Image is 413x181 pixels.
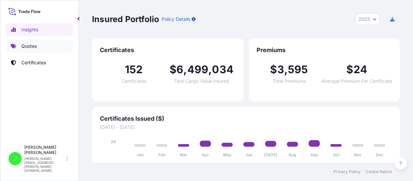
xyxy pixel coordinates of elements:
[187,64,208,75] span: 499
[245,152,252,157] tspan: Jun
[137,152,144,157] tspan: Jan
[202,152,209,157] tspan: Apr
[6,56,73,69] a: Certificates
[270,64,277,75] span: $
[100,46,236,54] span: Certificates
[346,64,353,75] span: $
[212,64,234,75] span: 034
[273,79,306,83] span: Total Premiums
[183,64,187,75] span: ,
[180,152,187,157] tspan: Mar
[288,152,296,157] tspan: Aug
[6,23,73,36] a: Insights
[358,16,370,22] span: 2025
[333,169,360,174] a: Privacy Policy
[125,64,143,75] span: 152
[176,64,183,75] span: 6
[100,124,392,131] span: [DATE] - [DATE]
[170,64,176,75] span: $
[376,152,383,157] tspan: Dec
[13,155,17,162] span: J
[158,152,165,157] tspan: Feb
[6,40,73,53] a: Quotes
[257,46,392,54] span: Premiums
[122,79,146,83] span: Certificates
[21,26,38,33] p: Insights
[162,16,190,22] p: Policy Details
[354,152,362,157] tspan: Nov
[24,157,65,172] p: [PERSON_NAME][EMAIL_ADDRESS][PERSON_NAME][DOMAIN_NAME]
[264,152,277,157] tspan: [DATE]
[92,14,159,24] p: Insured Portfolio
[21,43,37,49] p: Quotes
[353,64,367,75] span: 24
[24,145,65,155] p: [PERSON_NAME] [PERSON_NAME]
[223,152,232,157] tspan: May
[21,59,46,66] p: Certificates
[111,139,116,144] tspan: 28
[310,152,318,157] tspan: Sep
[288,64,308,75] span: 595
[322,79,392,83] span: Average Premium Per Certificate
[100,115,392,123] span: Certificates Issued ($)
[284,64,288,75] span: ,
[333,152,339,157] tspan: Oct
[277,64,284,75] span: 3
[208,64,212,75] span: ,
[356,13,379,25] button: Year Selector
[366,169,392,174] a: Cookie Notice
[174,79,229,83] span: Total Cargo Value Insured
